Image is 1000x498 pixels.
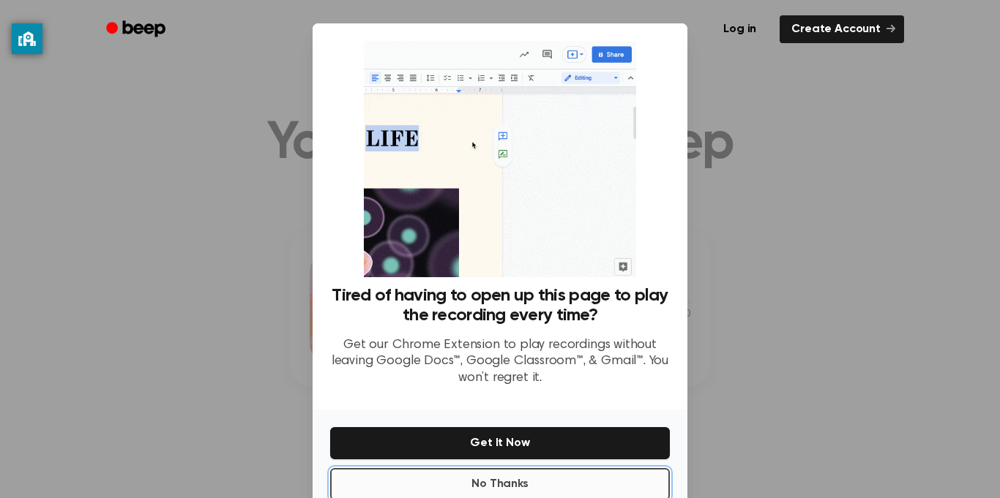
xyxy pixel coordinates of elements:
img: Beep extension in action [364,41,635,277]
a: Beep [96,15,179,44]
button: privacy banner [12,23,42,54]
a: Create Account [780,15,904,43]
button: Get It Now [330,427,670,459]
h3: Tired of having to open up this page to play the recording every time? [330,286,670,325]
a: Log in [709,12,771,46]
p: Get our Chrome Extension to play recordings without leaving Google Docs™, Google Classroom™, & Gm... [330,337,670,387]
